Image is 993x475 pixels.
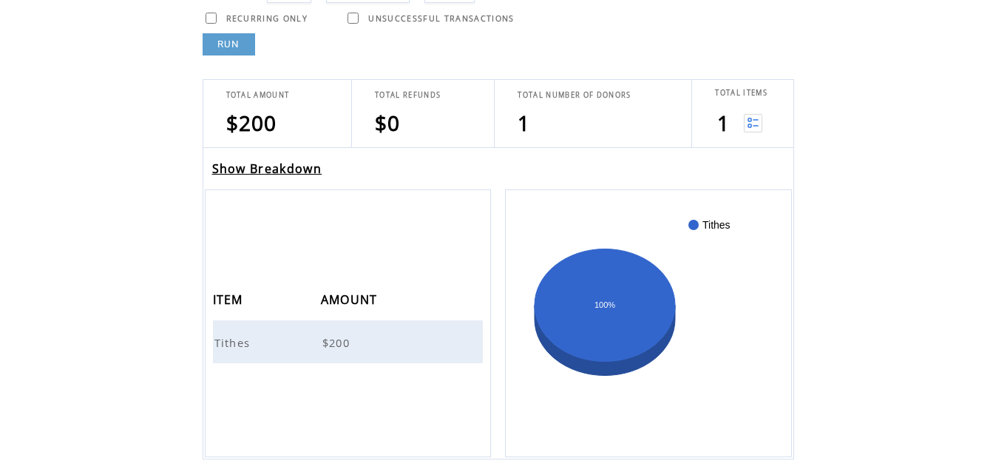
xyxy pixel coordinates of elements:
span: $200 [226,109,277,137]
span: Tithes [214,335,254,350]
span: RECURRING ONLY [226,13,308,24]
a: ITEM [213,294,247,303]
span: $0 [375,109,401,137]
img: View list [744,114,762,132]
text: 100% [594,300,615,309]
a: RUN [203,33,255,55]
span: $200 [322,335,353,350]
span: TOTAL NUMBER OF DONORS [518,90,631,100]
svg: A chart. [528,212,768,434]
span: UNSUCCESSFUL TRANSACTIONS [368,13,514,24]
span: TOTAL ITEMS [715,88,767,98]
a: Tithes [214,334,254,348]
span: AMOUNT [321,288,382,315]
span: 1 [717,109,730,137]
text: Tithes [702,219,731,231]
a: Show Breakdown [212,161,322,177]
span: TOTAL REFUNDS [375,90,441,100]
a: AMOUNT [321,294,382,303]
span: 1 [518,109,530,137]
span: TOTAL AMOUNT [226,90,290,100]
span: ITEM [213,288,247,315]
